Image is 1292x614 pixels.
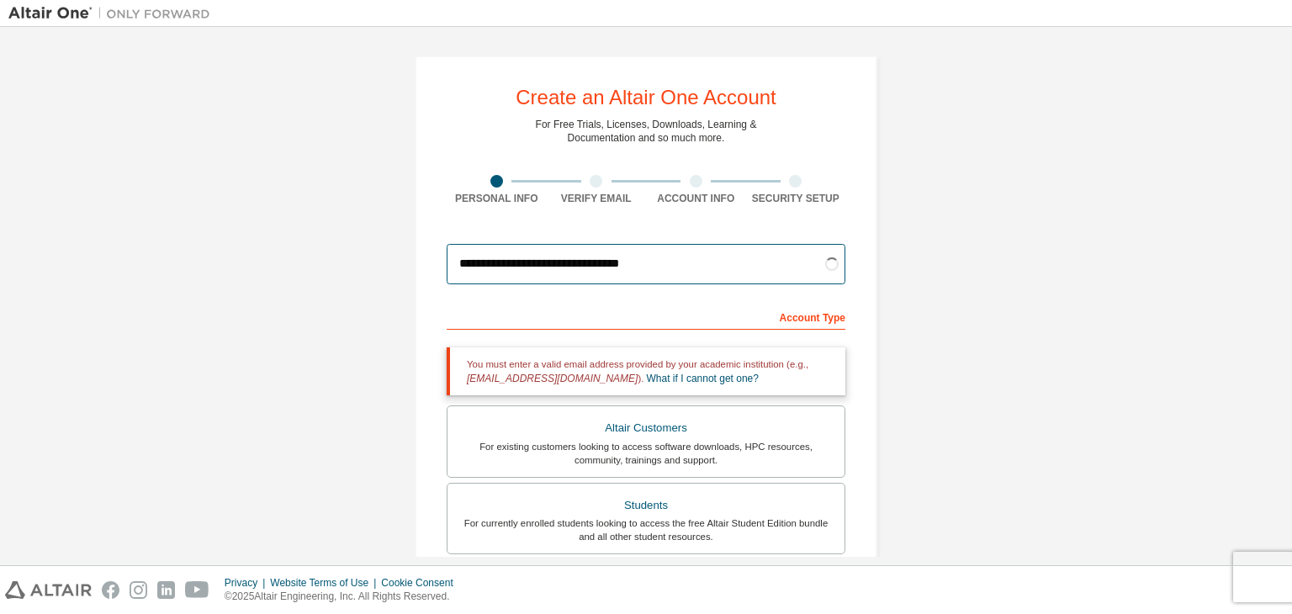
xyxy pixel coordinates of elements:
[225,576,270,590] div: Privacy
[102,581,119,599] img: facebook.svg
[185,581,209,599] img: youtube.svg
[225,590,463,604] p: © 2025 Altair Engineering, Inc. All Rights Reserved.
[270,576,381,590] div: Website Terms of Use
[447,192,547,205] div: Personal Info
[8,5,219,22] img: Altair One
[746,192,846,205] div: Security Setup
[458,440,834,467] div: For existing customers looking to access software downloads, HPC resources, community, trainings ...
[646,192,746,205] div: Account Info
[458,416,834,440] div: Altair Customers
[458,494,834,517] div: Students
[458,516,834,543] div: For currently enrolled students looking to access the free Altair Student Edition bundle and all ...
[516,87,776,108] div: Create an Altair One Account
[157,581,175,599] img: linkedin.svg
[536,118,757,145] div: For Free Trials, Licenses, Downloads, Learning & Documentation and so much more.
[5,581,92,599] img: altair_logo.svg
[381,576,463,590] div: Cookie Consent
[647,373,759,384] a: What if I cannot get one?
[130,581,147,599] img: instagram.svg
[467,373,638,384] span: [EMAIL_ADDRESS][DOMAIN_NAME]
[447,303,845,330] div: Account Type
[447,347,845,395] div: You must enter a valid email address provided by your academic institution (e.g., ).
[547,192,647,205] div: Verify Email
